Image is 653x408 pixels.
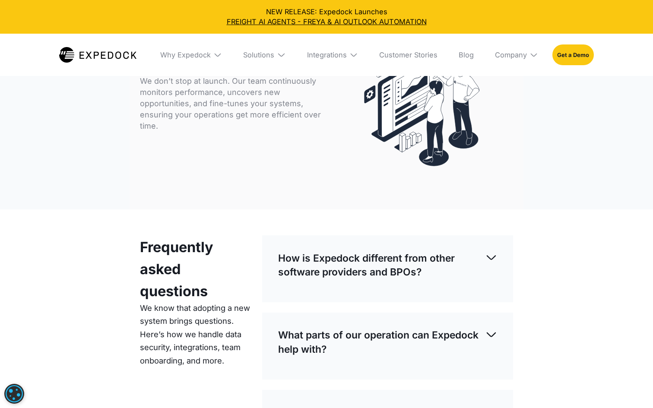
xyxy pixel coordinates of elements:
[488,34,545,76] div: Company
[7,17,646,27] a: FREIGHT AI AGENTS - FREYA & AI OUTLOOK AUTOMATION
[140,301,252,367] p: We know that adopting a new system brings questions. Here’s how we handle data security, integrat...
[278,251,485,279] p: How is Expedock different from other software providers and BPOs?
[278,328,485,356] p: What parts of our operation can Expedock help with?
[552,44,594,65] a: Get a Demo
[307,51,347,59] div: Integrations
[7,7,646,27] div: NEW RELEASE: Expedock Launches
[236,34,293,76] div: Solutions
[372,34,445,76] a: Customer Stories
[300,34,365,76] div: Integrations
[451,34,481,76] a: Blog
[160,51,211,59] div: Why Expedock
[153,34,229,76] div: Why Expedock
[610,367,653,408] iframe: Chat Widget
[495,51,527,59] div: Company
[243,51,274,59] div: Solutions
[140,238,213,300] strong: Frequently asked questions
[140,76,323,132] p: We don’t stop at launch. Our team continuously monitors performance, uncovers new opportunities, ...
